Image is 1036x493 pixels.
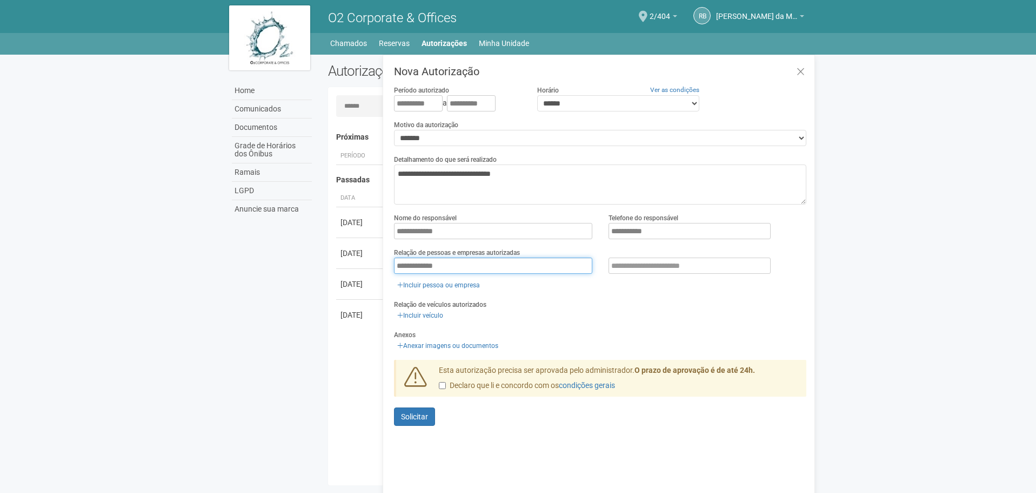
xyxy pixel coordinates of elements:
img: logo.jpg [229,5,310,70]
a: RB [693,7,711,24]
label: Telefone do responsável [609,213,678,223]
label: Anexos [394,330,416,340]
a: Ver as condições [650,86,699,94]
div: [DATE] [340,248,380,259]
div: [DATE] [340,217,380,228]
label: Nome do responsável [394,213,457,223]
div: [DATE] [340,310,380,320]
label: Relação de veículos autorizados [394,300,486,310]
span: 2/404 [650,2,670,21]
th: Período [336,147,385,165]
th: Data [336,189,385,207]
a: condições gerais [559,381,615,390]
a: Documentos [232,119,312,137]
a: Home [232,82,312,100]
a: Comunicados [232,100,312,119]
a: Incluir veículo [394,310,446,321]
div: [DATE] [340,279,380,290]
a: Minha Unidade [479,36,529,51]
a: [PERSON_NAME] da Motta Junior [716,14,804,22]
label: Relação de pessoas e empresas autorizadas [394,248,520,258]
label: Período autorizado [394,86,449,95]
button: Solicitar [394,407,435,426]
a: Autorizações [422,36,467,51]
a: Grade de Horários dos Ônibus [232,137,312,163]
div: Esta autorização precisa ser aprovada pelo administrador. [431,365,807,397]
h2: Autorizações [328,63,559,79]
a: 2/404 [650,14,677,22]
strong: O prazo de aprovação é de até 24h. [634,366,755,374]
span: Raul Barrozo da Motta Junior [716,2,797,21]
a: Ramais [232,163,312,182]
span: O2 Corporate & Offices [328,10,457,25]
label: Declaro que li e concordo com os [439,380,615,391]
h3: Nova Autorização [394,66,806,77]
label: Detalhamento do que será realizado [394,155,497,165]
label: Motivo da autorização [394,120,458,130]
a: Anuncie sua marca [232,200,312,218]
a: Incluir pessoa ou empresa [394,279,483,291]
a: Chamados [330,36,367,51]
a: Anexar imagens ou documentos [394,340,502,352]
a: LGPD [232,182,312,200]
h4: Passadas [336,176,799,184]
a: Reservas [379,36,410,51]
input: Declaro que li e concordo com oscondições gerais [439,382,446,389]
span: Solicitar [401,412,428,421]
div: a [394,95,520,111]
label: Horário [537,86,559,95]
h4: Próximas [336,133,799,141]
